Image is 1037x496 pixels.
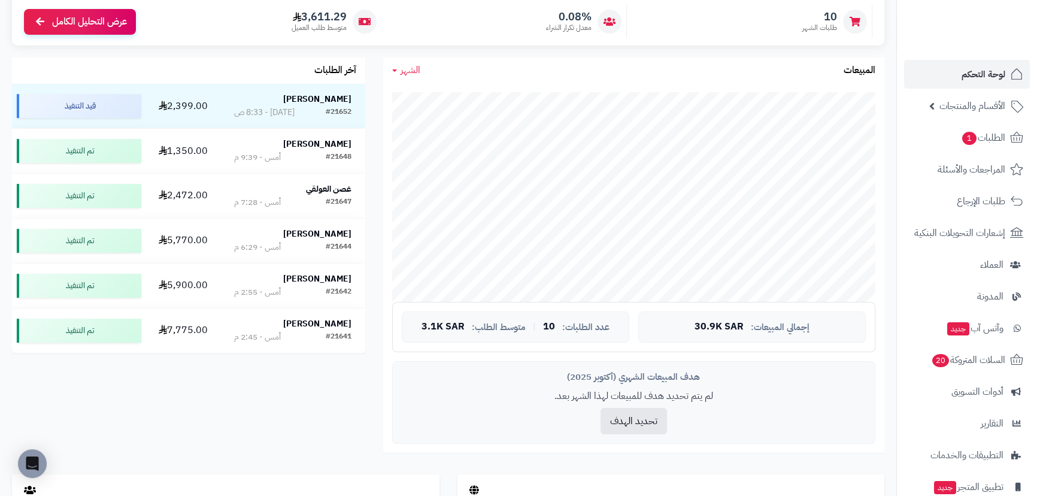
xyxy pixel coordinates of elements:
strong: غصن العولقي [306,183,351,195]
a: عرض التحليل الكامل [24,9,136,35]
span: 3.1K SAR [422,322,465,332]
div: هدف المبيعات الشهري (أكتوبر 2025) [402,371,866,383]
span: 1 [962,132,977,145]
span: 10 [802,10,837,23]
span: عدد الطلبات: [562,322,610,332]
strong: [PERSON_NAME] [283,228,351,240]
span: جديد [934,481,956,494]
a: أدوات التسويق [904,377,1030,406]
a: السلات المتروكة20 [904,346,1030,374]
span: متوسط طلب العميل [292,23,347,33]
div: [DATE] - 8:33 ص [234,107,295,119]
a: التطبيقات والخدمات [904,441,1030,470]
a: المدونة [904,282,1030,311]
div: #21652 [326,107,351,119]
div: تم التنفيذ [17,139,141,163]
div: أمس - 7:28 م [234,196,281,208]
span: الطلبات [961,129,1005,146]
div: تم التنفيذ [17,229,141,253]
span: العملاء [980,256,1003,273]
img: logo-2.png [956,34,1026,59]
p: لم يتم تحديد هدف للمبيعات لهذا الشهر بعد. [402,389,866,403]
h3: آخر الطلبات [314,65,356,76]
span: 30.9K SAR [695,322,744,332]
span: 3,611.29 [292,10,347,23]
a: الطلبات1 [904,123,1030,152]
td: 5,900.00 [146,264,221,308]
span: 20 [932,354,949,367]
a: طلبات الإرجاع [904,187,1030,216]
a: الشهر [392,63,420,77]
span: التقارير [981,415,1003,432]
span: المدونة [977,288,1003,305]
div: أمس - 2:55 م [234,286,281,298]
td: 1,350.00 [146,129,221,173]
div: #21647 [326,196,351,208]
span: لوحة التحكم [962,66,1005,83]
div: أمس - 9:39 م [234,152,281,164]
strong: [PERSON_NAME] [283,273,351,285]
span: وآتس آب [946,320,1003,337]
div: تم التنفيذ [17,274,141,298]
h3: المبيعات [844,65,875,76]
div: #21642 [326,286,351,298]
div: Open Intercom Messenger [18,449,47,478]
a: التقارير [904,409,1030,438]
span: إجمالي المبيعات: [751,322,809,332]
a: لوحة التحكم [904,60,1030,89]
span: طلبات الإرجاع [957,193,1005,210]
div: أمس - 2:45 م [234,331,281,343]
a: إشعارات التحويلات البنكية [904,219,1030,247]
button: تحديد الهدف [601,408,667,434]
span: | [533,322,536,331]
td: 5,770.00 [146,219,221,263]
td: 2,472.00 [146,174,221,218]
a: وآتس آبجديد [904,314,1030,343]
div: تم التنفيذ [17,319,141,343]
td: 7,775.00 [146,309,221,353]
span: أدوات التسويق [951,383,1003,400]
span: عرض التحليل الكامل [52,15,127,29]
strong: [PERSON_NAME] [283,93,351,105]
td: 2,399.00 [146,84,221,128]
a: المراجعات والأسئلة [904,155,1030,184]
a: العملاء [904,250,1030,279]
span: 10 [543,322,555,332]
span: معدل تكرار الشراء [546,23,592,33]
span: تطبيق المتجر [933,479,1003,495]
strong: [PERSON_NAME] [283,317,351,330]
div: قيد التنفيذ [17,94,141,118]
span: إشعارات التحويلات البنكية [914,225,1005,241]
strong: [PERSON_NAME] [283,138,351,150]
span: متوسط الطلب: [472,322,526,332]
span: جديد [947,322,969,335]
div: أمس - 6:29 م [234,241,281,253]
span: التطبيقات والخدمات [930,447,1003,464]
span: الأقسام والمنتجات [939,98,1005,114]
span: السلات المتروكة [931,352,1005,368]
span: طلبات الشهر [802,23,837,33]
div: #21644 [326,241,351,253]
span: 0.08% [546,10,592,23]
div: #21648 [326,152,351,164]
span: الشهر [401,63,420,77]
div: تم التنفيذ [17,184,141,208]
span: المراجعات والأسئلة [938,161,1005,178]
div: #21641 [326,331,351,343]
